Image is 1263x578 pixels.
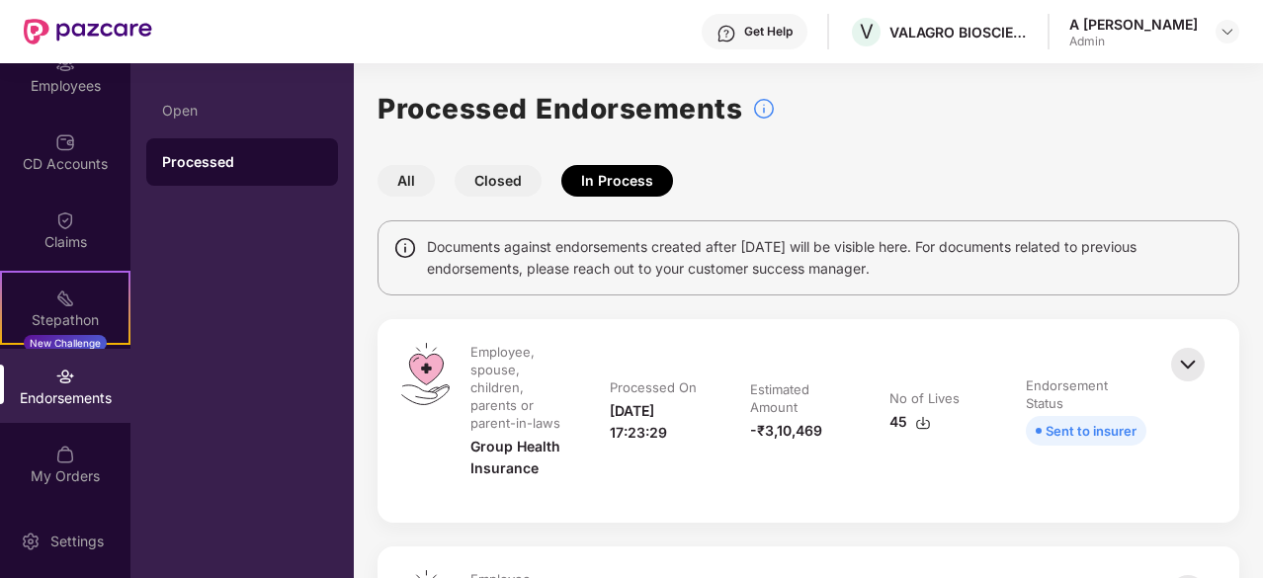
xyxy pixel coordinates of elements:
[401,343,450,405] img: svg+xml;base64,PHN2ZyB4bWxucz0iaHR0cDovL3d3dy53My5vcmcvMjAwMC9zdmciIHdpZHRoPSI0OS4zMiIgaGVpZ2h0PS...
[378,87,742,130] h1: Processed Endorsements
[752,97,776,121] img: svg+xml;base64,PHN2ZyBpZD0iSW5mb18tXzMyeDMyIiBkYXRhLW5hbWU9IkluZm8gLSAzMngzMiIgeG1sbnM9Imh0dHA6Ly...
[21,532,41,551] img: svg+xml;base64,PHN2ZyBpZD0iU2V0dGluZy0yMHgyMCIgeG1sbnM9Imh0dHA6Ly93d3cudzMub3JnLzIwMDAvc3ZnIiB3aW...
[55,367,75,386] img: svg+xml;base64,PHN2ZyBpZD0iRW5kb3JzZW1lbnRzIiB4bWxucz0iaHR0cDovL3d3dy53My5vcmcvMjAwMC9zdmciIHdpZH...
[24,335,107,351] div: New Challenge
[24,19,152,44] img: New Pazcare Logo
[750,420,822,442] div: -₹3,10,469
[162,152,322,172] div: Processed
[1046,420,1137,442] div: Sent to insurer
[915,415,931,431] img: svg+xml;base64,PHN2ZyBpZD0iRG93bmxvYWQtMzJ4MzIiIHhtbG5zPSJodHRwOi8vd3d3LnczLm9yZy8yMDAwL3N2ZyIgd2...
[378,165,435,197] button: All
[55,210,75,230] img: svg+xml;base64,PHN2ZyBpZD0iQ2xhaW0iIHhtbG5zPSJodHRwOi8vd3d3LnczLm9yZy8yMDAwL3N2ZyIgd2lkdGg9IjIwIi...
[750,380,846,416] div: Estimated Amount
[744,24,793,40] div: Get Help
[55,132,75,152] img: svg+xml;base64,PHN2ZyBpZD0iQ0RfQWNjb3VudHMiIGRhdGEtbmFtZT0iQ0QgQWNjb3VudHMiIHhtbG5zPSJodHRwOi8vd3...
[427,236,1223,280] span: Documents against endorsements created after [DATE] will be visible here. For documents related t...
[455,165,542,197] button: Closed
[860,20,874,43] span: V
[44,532,110,551] div: Settings
[561,165,673,197] button: In Process
[1069,34,1198,49] div: Admin
[2,310,128,330] div: Stepathon
[610,400,710,444] div: [DATE] 17:23:29
[1166,343,1210,386] img: svg+xml;base64,PHN2ZyBpZD0iQmFjay0zMngzMiIgeG1sbnM9Imh0dHA6Ly93d3cudzMub3JnLzIwMDAvc3ZnIiB3aWR0aD...
[889,23,1028,41] div: VALAGRO BIOSCIENCES
[610,378,697,396] div: Processed On
[889,411,931,433] div: 45
[470,436,570,479] div: Group Health Insurance
[470,343,566,432] div: Employee, spouse, children, parents or parent-in-laws
[1069,15,1198,34] div: A [PERSON_NAME]
[162,103,322,119] div: Open
[889,389,960,407] div: No of Lives
[55,54,75,74] img: svg+xml;base64,PHN2ZyBpZD0iRW1wbG95ZWVzIiB4bWxucz0iaHR0cDovL3d3dy53My5vcmcvMjAwMC9zdmciIHdpZHRoPS...
[716,24,736,43] img: svg+xml;base64,PHN2ZyBpZD0iSGVscC0zMngzMiIgeG1sbnM9Imh0dHA6Ly93d3cudzMub3JnLzIwMDAvc3ZnIiB3aWR0aD...
[393,236,417,260] img: svg+xml;base64,PHN2ZyBpZD0iSW5mbyIgeG1sbnM9Imh0dHA6Ly93d3cudzMub3JnLzIwMDAvc3ZnIiB3aWR0aD0iMTQiIG...
[1026,376,1142,412] div: Endorsement Status
[55,289,75,308] img: svg+xml;base64,PHN2ZyB4bWxucz0iaHR0cDovL3d3dy53My5vcmcvMjAwMC9zdmciIHdpZHRoPSIyMSIgaGVpZ2h0PSIyMC...
[1220,24,1235,40] img: svg+xml;base64,PHN2ZyBpZD0iRHJvcGRvd24tMzJ4MzIiIHhtbG5zPSJodHRwOi8vd3d3LnczLm9yZy8yMDAwL3N2ZyIgd2...
[55,445,75,464] img: svg+xml;base64,PHN2ZyBpZD0iTXlfT3JkZXJzIiBkYXRhLW5hbWU9Ik15IE9yZGVycyIgeG1sbnM9Imh0dHA6Ly93d3cudz...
